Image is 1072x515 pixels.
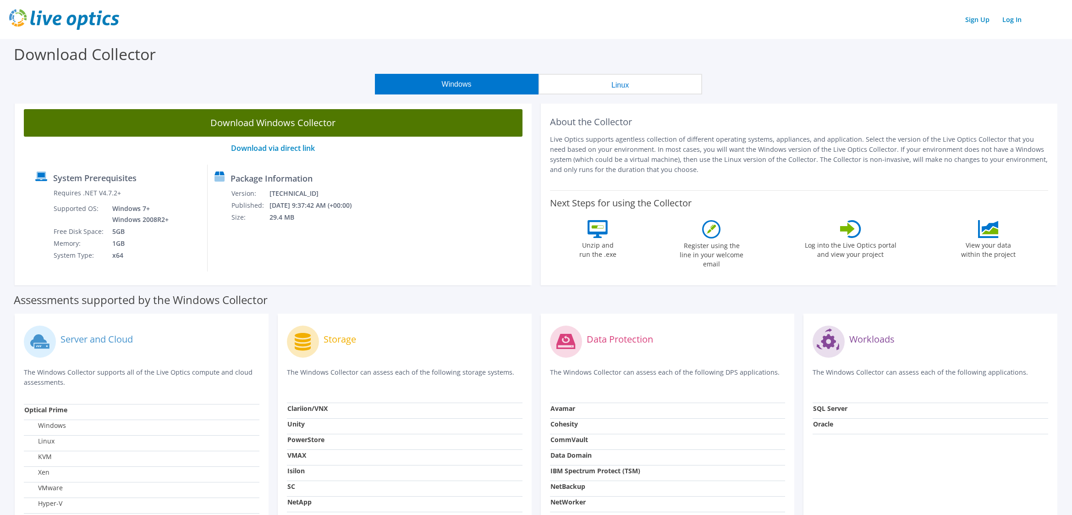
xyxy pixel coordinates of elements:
[53,173,137,183] label: System Prerequisites
[105,249,170,261] td: x64
[269,199,364,211] td: [DATE] 9:37:42 AM (+00:00)
[53,238,105,249] td: Memory:
[14,295,268,305] label: Assessments supported by the Windows Collector
[287,466,305,475] strong: Isilon
[324,335,356,344] label: Storage
[550,404,575,413] strong: Avamar
[849,335,895,344] label: Workloads
[539,74,702,94] button: Linux
[105,226,170,238] td: 5GB
[24,452,52,461] label: KVM
[813,420,833,428] strong: Oracle
[287,404,328,413] strong: Clariion/VNX
[550,116,1049,127] h2: About the Collector
[955,238,1021,259] label: View your data within the project
[587,335,653,344] label: Data Protection
[53,226,105,238] td: Free Disk Space:
[60,335,133,344] label: Server and Cloud
[287,482,295,491] strong: SC
[550,198,692,209] label: Next Steps for using the Collector
[231,143,315,153] a: Download via direct link
[813,367,1048,386] p: The Windows Collector can assess each of the following applications.
[231,199,269,211] td: Published:
[24,483,63,493] label: VMware
[287,451,306,460] strong: VMAX
[269,188,364,199] td: [TECHNICAL_ID]
[24,468,49,477] label: Xen
[813,404,847,413] strong: SQL Server
[677,238,746,269] label: Register using the line in your welcome email
[231,174,313,183] label: Package Information
[550,498,586,506] strong: NetWorker
[231,211,269,223] td: Size:
[550,134,1049,175] p: Live Optics supports agentless collection of different operating systems, appliances, and applica...
[54,188,121,198] label: Requires .NET V4.7.2+
[287,420,305,428] strong: Unity
[550,451,592,460] strong: Data Domain
[14,44,156,65] label: Download Collector
[53,203,105,226] td: Supported OS:
[375,74,539,94] button: Windows
[24,109,522,137] a: Download Windows Collector
[550,482,585,491] strong: NetBackup
[105,238,170,249] td: 1GB
[24,499,62,508] label: Hyper-V
[287,435,324,444] strong: PowerStore
[24,421,66,430] label: Windows
[231,188,269,199] td: Version:
[287,367,522,386] p: The Windows Collector can assess each of the following storage systems.
[24,367,259,388] p: The Windows Collector supports all of the Live Optics compute and cloud assessments.
[998,13,1026,26] a: Log In
[550,435,588,444] strong: CommVault
[24,437,55,446] label: Linux
[269,211,364,223] td: 29.4 MB
[9,9,119,30] img: live_optics_svg.svg
[53,249,105,261] td: System Type:
[961,13,994,26] a: Sign Up
[804,238,897,259] label: Log into the Live Optics portal and view your project
[577,238,619,259] label: Unzip and run the .exe
[550,367,786,386] p: The Windows Collector can assess each of the following DPS applications.
[550,466,640,475] strong: IBM Spectrum Protect (TSM)
[24,405,67,414] strong: Optical Prime
[287,498,312,506] strong: NetApp
[550,420,578,428] strong: Cohesity
[105,203,170,226] td: Windows 7+ Windows 2008R2+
